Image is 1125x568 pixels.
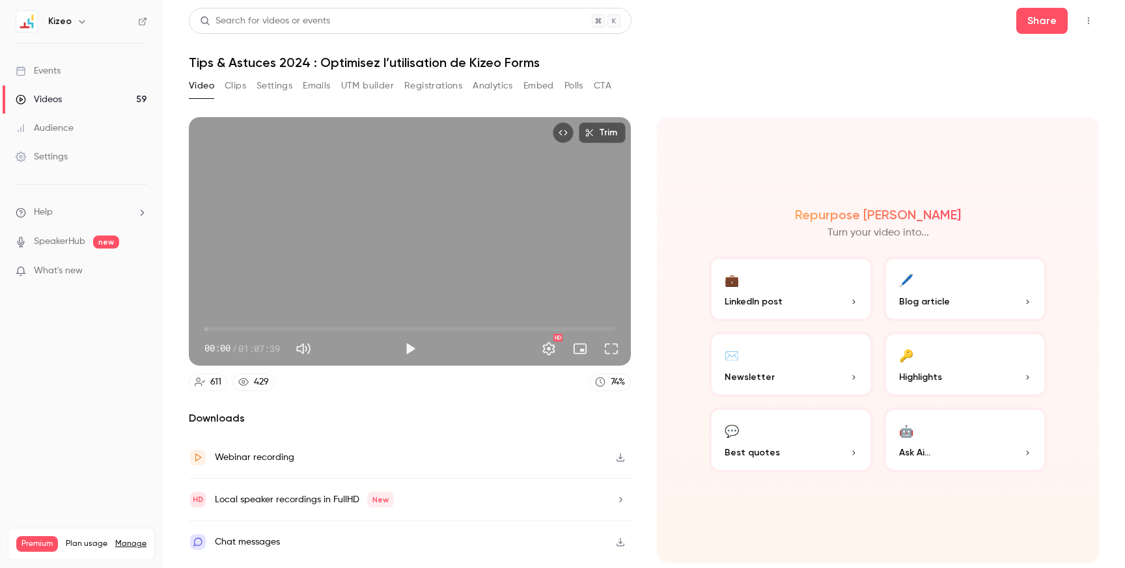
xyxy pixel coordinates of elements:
iframe: Noticeable Trigger [132,265,147,277]
span: Highlights [899,370,942,384]
div: Chat messages [215,534,280,550]
div: 🖊️ [899,269,913,290]
div: Webinar recording [215,450,294,465]
span: Premium [16,536,58,552]
h2: Downloads [189,411,631,426]
button: UTM builder [341,75,394,96]
button: 🤖Ask Ai... [883,407,1048,472]
div: 💼 [725,269,739,290]
div: 🔑 [899,345,913,365]
li: help-dropdown-opener [16,206,147,219]
button: Polls [564,75,583,96]
span: / [232,342,237,355]
div: Audience [16,122,74,135]
button: 💼LinkedIn post [709,256,873,321]
span: 00:00 [204,342,230,355]
div: Settings [16,150,68,163]
div: 🤖 [899,420,913,440]
button: Full screen [598,336,624,362]
button: Settings [257,75,292,96]
img: Kizeo [16,11,37,32]
button: Registrations [404,75,462,96]
button: Video [189,75,214,96]
span: What's new [34,264,83,278]
span: Best quotes [725,446,780,459]
span: LinkedIn post [725,295,783,308]
button: Turn on miniplayer [567,336,593,362]
button: Top Bar Actions [1078,10,1099,31]
button: Embed [523,75,554,96]
a: 611 [189,373,227,391]
span: Plan usage [66,539,107,549]
button: 💬Best quotes [709,407,873,472]
a: SpeakerHub [34,235,85,249]
h1: Tips & Astuces 2024 : Optimisez l’utilisation de Kizeo Forms [189,55,1099,70]
button: Analytics [473,75,513,96]
span: Ask Ai... [899,446,930,459]
div: Search for videos or events [200,14,330,28]
div: ✉️ [725,345,739,365]
button: Emails [303,75,330,96]
div: Videos [16,93,62,106]
button: 🖊️Blog article [883,256,1048,321]
button: Embed video [553,122,574,143]
h2: Repurpose [PERSON_NAME] [795,207,961,223]
button: 🔑Highlights [883,332,1048,397]
div: 429 [254,375,269,389]
span: 01:07:39 [238,342,280,355]
span: Newsletter [725,370,775,384]
h6: Kizeo [48,15,72,28]
p: Turn your video into... [827,225,929,241]
a: 429 [232,373,275,391]
button: Play [397,336,423,362]
div: 74 % [611,375,625,389]
button: ✉️Newsletter [709,332,873,397]
div: 611 [210,375,221,389]
span: Help [34,206,53,219]
div: HD [553,334,562,342]
a: 74% [589,373,631,391]
button: Mute [290,336,316,362]
div: Local speaker recordings in FullHD [215,492,394,507]
a: Manage [115,539,146,549]
button: Trim [579,122,626,143]
button: Share [1016,8,1068,34]
button: CTA [594,75,611,96]
div: Events [16,64,61,77]
button: Settings [536,336,562,362]
span: New [367,492,394,507]
div: 💬 [725,420,739,440]
div: 00:00 [204,342,280,355]
span: new [93,236,119,249]
button: Clips [225,75,246,96]
span: Blog article [899,295,950,308]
